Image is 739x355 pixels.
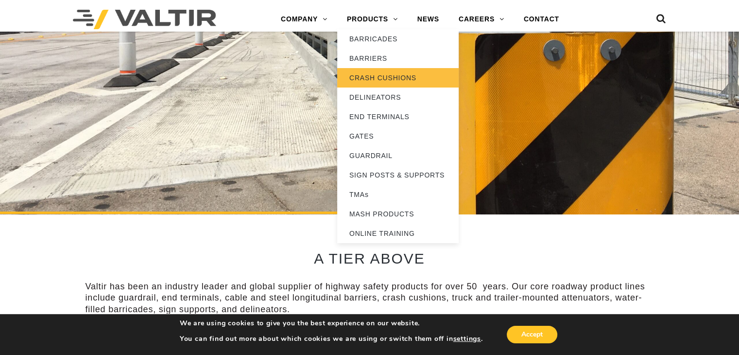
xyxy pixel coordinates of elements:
a: BARRIERS [337,49,459,68]
a: NEWS [408,10,449,29]
a: SIGN POSTS & SUPPORTS [337,165,459,185]
p: You can find out more about which cookies we are using or switch them off in . [180,335,483,343]
img: Valtir [73,10,216,29]
p: We are using cookies to give you the best experience on our website. [180,319,483,328]
a: TMAs [337,185,459,204]
a: CRASH CUSHIONS [337,68,459,88]
a: DELINEATORS [337,88,459,107]
h2: A TIER ABOVE [86,250,654,266]
a: END TERMINALS [337,107,459,126]
button: Accept [507,326,557,343]
a: GATES [337,126,459,146]
a: COMPANY [271,10,337,29]
button: settings [453,335,481,343]
a: GUARDRAIL [337,146,459,165]
p: Valtir has been an industry leader and global supplier of highway safety products for over 50 yea... [86,281,654,315]
a: ONLINE TRAINING [337,224,459,243]
a: BARRICADES [337,29,459,49]
a: MASH PRODUCTS [337,204,459,224]
a: PRODUCTS [337,10,408,29]
a: CONTACT [514,10,569,29]
a: CAREERS [449,10,514,29]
